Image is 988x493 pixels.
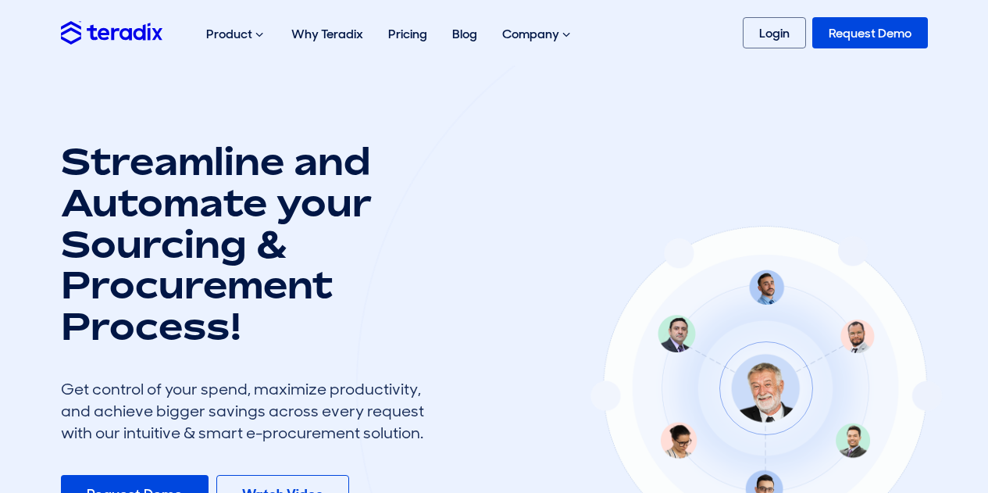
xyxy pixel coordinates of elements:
[61,141,436,347] h1: Streamline and Automate your Sourcing & Procurement Process!
[194,9,279,59] div: Product
[376,9,440,59] a: Pricing
[61,21,162,44] img: Teradix logo
[61,378,436,444] div: Get control of your spend, maximize productivity, and achieve bigger savings across every request...
[743,17,806,48] a: Login
[490,9,586,59] div: Company
[812,17,928,48] a: Request Demo
[279,9,376,59] a: Why Teradix
[440,9,490,59] a: Blog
